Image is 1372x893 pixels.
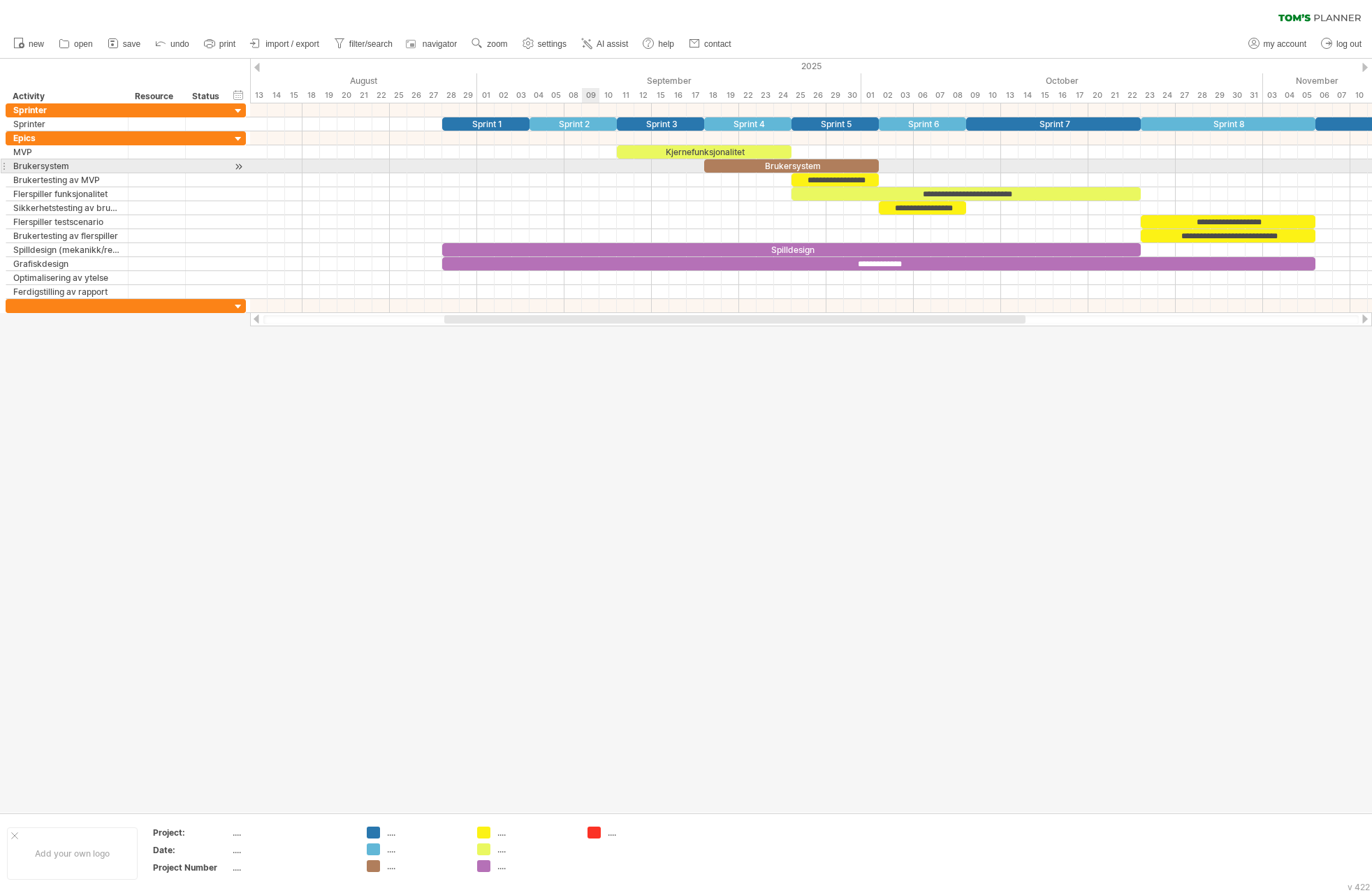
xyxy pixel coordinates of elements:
[7,827,138,880] div: Add your own logo
[861,88,879,103] div: Wednesday, 1 October 2025
[1211,88,1228,103] div: Wednesday, 29 October 2025
[658,39,674,49] span: help
[13,285,121,298] div: Ferdigstilling av rapport
[233,827,350,838] div: ....
[13,103,121,117] div: Sprinter
[497,843,574,855] div: ....
[387,827,463,838] div: ....
[302,88,320,103] div: Monday, 18 August 2025
[13,131,121,145] div: Epics
[477,73,861,88] div: September 2025
[442,88,460,103] div: Thursday, 28 August 2025
[13,215,121,228] div: Flerspiller testscenario
[1246,88,1263,103] div: Friday, 31 October 2025
[685,35,736,53] a: contact
[152,35,194,53] a: undo
[497,860,574,872] div: ....
[809,88,826,103] div: Friday, 26 September 2025
[1350,88,1368,103] div: Monday, 10 November 2025
[29,39,44,49] span: new
[425,88,442,103] div: Wednesday, 27 August 2025
[757,88,774,103] div: Tuesday, 23 September 2025
[268,88,285,103] div: Thursday, 14 August 2025
[387,860,463,872] div: ....
[1193,88,1211,103] div: Tuesday, 28 October 2025
[1123,88,1141,103] div: Wednesday, 22 October 2025
[13,145,121,159] div: MVP
[13,173,121,187] div: Brukertesting av MVP
[13,257,121,270] div: Grafiskdesign
[704,117,791,131] div: Sprint 4
[495,88,512,103] div: Tuesday, 2 September 2025
[931,88,949,103] div: Tuesday, 7 October 2025
[13,271,121,284] div: Optimalisering av ytelse
[617,117,704,131] div: Sprint 3
[74,39,93,49] span: open
[265,39,319,49] span: import / export
[1318,35,1366,53] a: log out
[233,862,350,873] div: ....
[984,88,1001,103] div: Friday, 10 October 2025
[634,88,652,103] div: Friday, 12 September 2025
[512,88,530,103] div: Wednesday, 3 September 2025
[247,35,323,53] a: import / export
[739,88,757,103] div: Monday, 22 September 2025
[547,88,564,103] div: Friday, 5 September 2025
[1106,88,1123,103] div: Tuesday, 21 October 2025
[597,39,628,49] span: AI assist
[966,117,1141,131] div: Sprint 7
[337,88,355,103] div: Wednesday, 20 August 2025
[669,88,687,103] div: Tuesday, 16 September 2025
[1019,88,1036,103] div: Tuesday, 14 October 2025
[10,35,48,53] a: new
[1280,88,1298,103] div: Tuesday, 4 November 2025
[13,187,121,201] div: Flerspiller funksjonalitet
[1298,88,1315,103] div: Wednesday, 5 November 2025
[153,862,230,873] div: Project Number
[497,827,574,838] div: ....
[13,117,121,131] div: Sprinter
[233,844,350,856] div: ....
[404,35,461,53] a: navigator
[599,88,617,103] div: Wednesday, 10 September 2025
[1245,35,1311,53] a: my account
[538,39,567,49] span: settings
[879,117,966,131] div: Sprint 6
[104,35,145,53] a: save
[704,159,879,173] div: Brukersystem
[1001,88,1019,103] div: Monday, 13 October 2025
[192,89,223,103] div: Status
[791,88,809,103] div: Thursday, 25 September 2025
[460,88,477,103] div: Friday, 29 August 2025
[110,73,477,88] div: August 2025
[530,117,617,131] div: Sprint 2
[791,117,879,131] div: Sprint 5
[1348,882,1370,892] div: v 422
[135,89,177,103] div: Resource
[477,88,495,103] div: Monday, 1 September 2025
[652,88,669,103] div: Monday, 15 September 2025
[55,35,97,53] a: open
[1333,88,1350,103] div: Friday, 7 November 2025
[13,243,121,256] div: Spilldesign (mekanikk/regler)
[861,73,1263,88] div: October 2025
[349,39,393,49] span: filter/search
[372,88,390,103] div: Friday, 22 August 2025
[704,88,722,103] div: Thursday, 18 September 2025
[1053,88,1071,103] div: Thursday, 16 October 2025
[407,88,425,103] div: Tuesday, 26 August 2025
[170,39,189,49] span: undo
[617,145,791,159] div: Kjernefunksjonalitet
[442,243,1141,256] div: Spilldesign
[639,35,678,53] a: help
[687,88,704,103] div: Wednesday, 17 September 2025
[826,88,844,103] div: Monday, 29 September 2025
[13,229,121,242] div: Brukertesting av flerspiller
[879,88,896,103] div: Thursday, 2 October 2025
[250,88,268,103] div: Wednesday, 13 August 2025
[200,35,240,53] a: print
[355,88,372,103] div: Thursday, 21 August 2025
[468,35,511,53] a: zoom
[564,88,582,103] div: Monday, 8 September 2025
[232,159,245,174] div: scroll to activity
